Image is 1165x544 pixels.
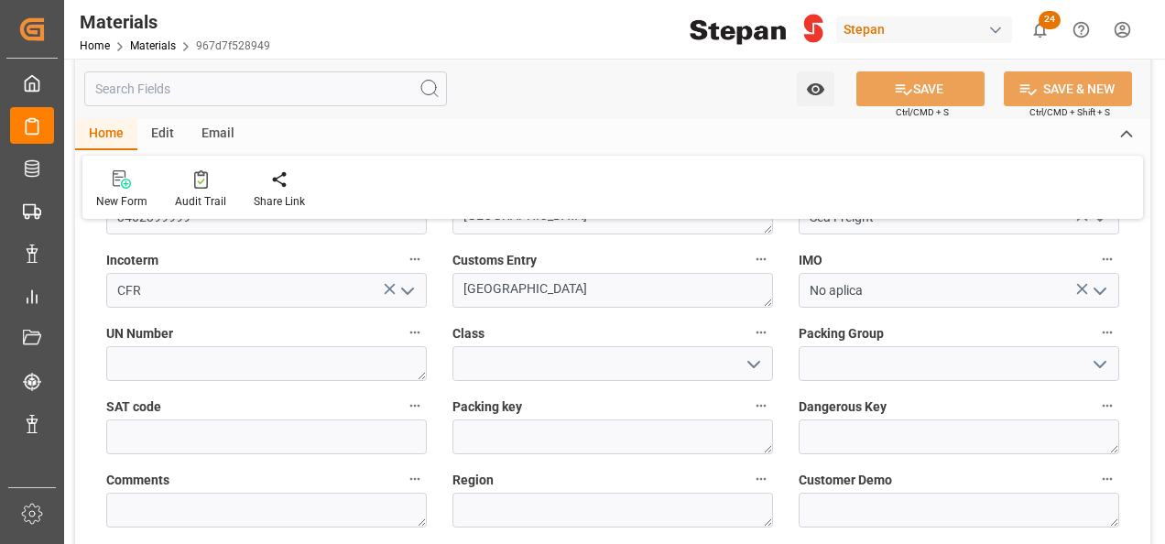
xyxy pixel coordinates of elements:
[80,8,270,36] div: Materials
[799,471,892,490] span: Customer Demo
[1095,321,1119,344] button: Packing Group
[1095,247,1119,271] button: IMO
[896,105,949,119] span: Ctrl/CMD + S
[1095,394,1119,418] button: Dangerous Key
[1061,9,1102,50] button: Help Center
[749,467,773,491] button: Region
[452,397,522,417] span: Packing key
[84,71,447,106] input: Search Fields
[836,12,1019,47] button: Stepan
[106,324,173,343] span: UN Number
[106,273,427,308] input: Type to search/select
[403,321,427,344] button: UN Number
[80,39,110,52] a: Home
[403,394,427,418] button: SAT code
[106,251,158,270] span: Incoterm
[799,251,822,270] span: IMO
[739,350,767,378] button: open menu
[1039,11,1061,29] span: 24
[137,119,188,150] div: Edit
[1095,467,1119,491] button: Customer Demo
[749,247,773,271] button: Customs Entry
[1029,105,1110,119] span: Ctrl/CMD + Shift + S
[452,273,773,308] textarea: [GEOGRAPHIC_DATA]
[452,251,537,270] span: Customs Entry
[836,16,1012,43] div: Stepan
[799,397,887,417] span: Dangerous Key
[254,193,305,210] div: Share Link
[1019,9,1061,50] button: show 24 new notifications
[749,394,773,418] button: Packing key
[403,247,427,271] button: Incoterm
[106,471,169,490] span: Comments
[797,71,834,106] button: open menu
[188,119,248,150] div: Email
[75,119,137,150] div: Home
[452,471,494,490] span: Region
[130,39,176,52] a: Materials
[96,193,147,210] div: New Form
[1004,71,1132,106] button: SAVE & NEW
[393,277,420,305] button: open menu
[799,324,884,343] span: Packing Group
[403,467,427,491] button: Comments
[856,71,985,106] button: SAVE
[690,14,823,46] img: Stepan_Company_logo.svg.png_1713531530.png
[1085,350,1113,378] button: open menu
[1085,277,1113,305] button: open menu
[175,193,226,210] div: Audit Trail
[106,397,161,417] span: SAT code
[452,324,485,343] span: Class
[749,321,773,344] button: Class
